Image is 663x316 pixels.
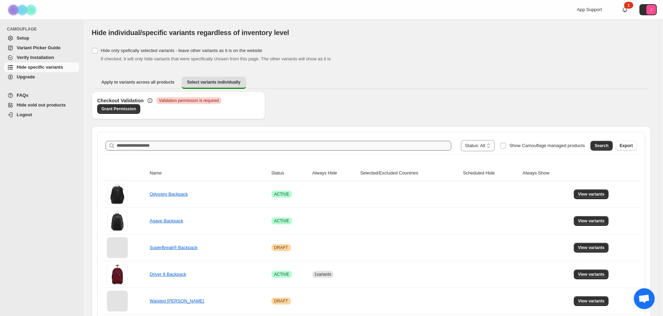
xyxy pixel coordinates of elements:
th: Name [148,165,269,181]
span: Hide only spefically selected variants - leave other variants as it is on the website [101,48,262,53]
span: DRAFT [274,245,288,250]
a: FAQs [4,91,79,100]
a: Hide sold out products [4,100,79,110]
a: Hide specific variants [4,62,79,72]
button: View variants [574,243,609,253]
img: Camouflage [6,0,40,19]
button: Select variants individually [182,77,246,89]
span: ACTIVE [274,218,289,224]
span: 1 variants [314,272,331,277]
button: View variants [574,216,609,226]
th: Selected/Excluded Countries [358,165,461,181]
button: View variants [574,270,609,279]
a: Driver 8 Backpack [150,272,186,277]
a: Variant Picker Guide [4,43,79,53]
div: Open chat [634,288,655,309]
span: View variants [578,298,605,304]
button: Export [615,141,637,151]
span: Apply to variants across all products [101,79,175,85]
a: Setup [4,33,79,43]
a: Logout [4,110,79,120]
span: ACTIVE [274,272,289,277]
span: Logout [17,112,32,117]
span: CAMOUFLAGE [7,26,80,32]
div: 1 [624,2,633,9]
span: Variant Picker Guide [17,45,60,50]
span: Hide specific variants [17,65,63,70]
button: View variants [574,296,609,306]
span: Select variants individually [187,79,241,85]
button: Search [590,141,613,151]
th: Always Show [520,165,572,181]
h3: Checkout Validation [97,97,144,104]
span: Hide individual/specific variants regardless of inventory level [92,29,289,36]
th: Status [269,165,310,181]
span: View variants [578,272,605,277]
span: DRAFT [274,298,288,304]
button: View variants [574,189,609,199]
a: 1 [621,6,628,13]
span: Avatar with initials J [646,5,656,15]
span: ACTIVE [274,191,289,197]
th: Scheduled Hide [461,165,521,181]
span: App Support [577,7,602,12]
button: Avatar with initials J [639,4,657,15]
span: Setup [17,35,29,41]
th: Always Hide [310,165,358,181]
a: Upgrade [4,72,79,82]
text: J [650,8,652,12]
button: Apply to variants across all products [96,77,180,88]
a: Waisted [PERSON_NAME] [150,298,204,304]
a: Verify Installation [4,53,79,62]
a: Grant Permission [97,104,140,114]
span: FAQs [17,93,28,98]
span: Hide sold out products [17,102,66,108]
span: Export [620,143,633,148]
span: Grant Permission [101,106,136,112]
span: Validation permission is required [159,98,219,103]
span: View variants [578,245,605,250]
span: Verify Installation [17,55,54,60]
span: Show Camouflage managed products [509,143,585,148]
span: Search [595,143,609,148]
a: Agave Backpack [150,218,183,223]
span: View variants [578,218,605,224]
a: Odyssey Backpack [150,191,188,197]
span: Upgrade [17,74,35,79]
span: View variants [578,191,605,197]
a: SuperBreak® Backpack [150,245,198,250]
span: If checked, it will only hide variants that were specifically chosen from this page. The other va... [101,56,332,61]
